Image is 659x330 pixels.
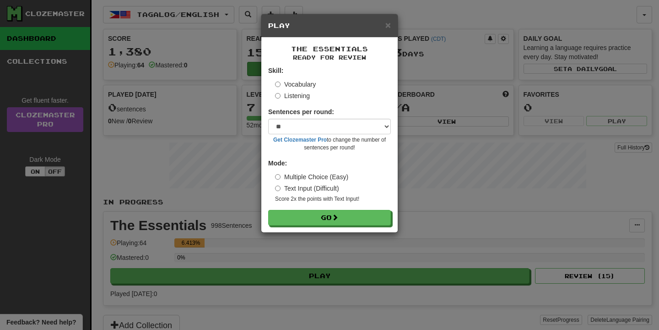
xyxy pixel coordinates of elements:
label: Multiple Choice (Easy) [275,172,348,181]
button: Close [385,20,391,30]
input: Vocabulary [275,82,281,87]
small: to change the number of sentences per round! [268,136,391,152]
button: Go [268,210,391,225]
input: Multiple Choice (Easy) [275,174,281,180]
h5: Play [268,21,391,30]
label: Text Input (Difficult) [275,184,339,193]
span: The Essentials [291,45,368,53]
input: Listening [275,93,281,99]
label: Listening [275,91,310,100]
a: Get Clozemaster Pro [273,137,327,143]
small: Ready for Review [268,54,391,61]
strong: Mode: [268,159,287,167]
span: × [385,20,391,30]
label: Sentences per round: [268,107,334,116]
small: Score 2x the points with Text Input ! [275,195,391,203]
input: Text Input (Difficult) [275,186,281,191]
label: Vocabulary [275,80,316,89]
strong: Skill: [268,67,283,74]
